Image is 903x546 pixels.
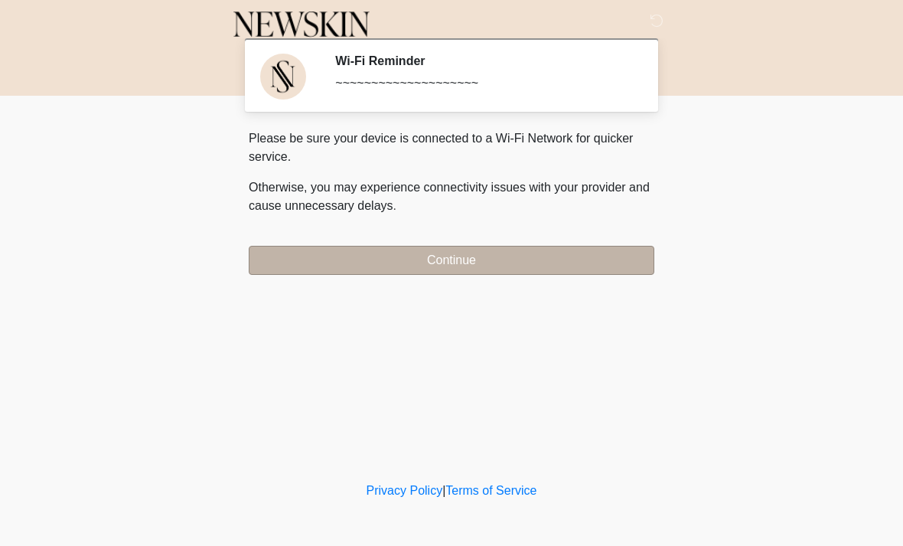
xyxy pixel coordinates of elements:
span: . [393,199,396,212]
a: Terms of Service [445,484,536,497]
div: ~~~~~~~~~~~~~~~~~~~~ [335,74,631,93]
a: Privacy Policy [367,484,443,497]
p: Otherwise, you may experience connectivity issues with your provider and cause unnecessary delays [249,178,654,215]
img: Agent Avatar [260,54,306,100]
a: | [442,484,445,497]
img: Newskin Logo [233,11,370,38]
p: Please be sure your device is connected to a Wi-Fi Network for quicker service. [249,129,654,166]
button: Continue [249,246,654,275]
h2: Wi-Fi Reminder [335,54,631,68]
